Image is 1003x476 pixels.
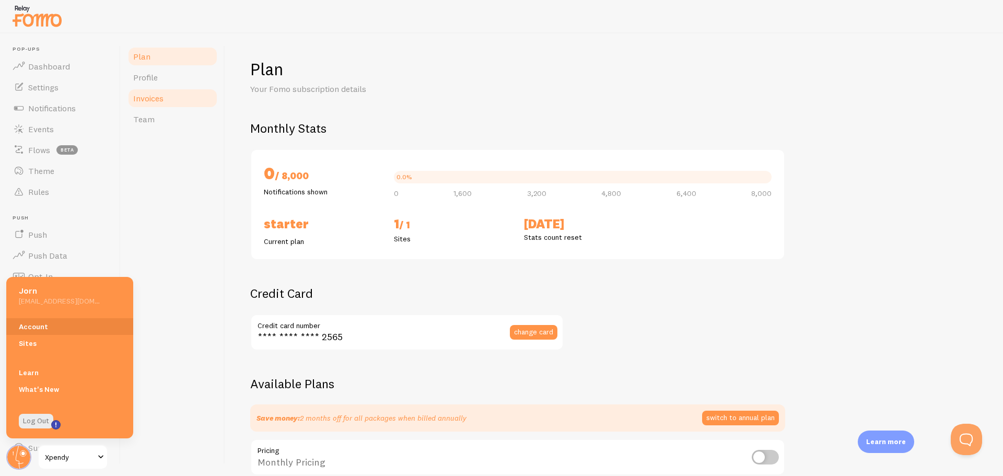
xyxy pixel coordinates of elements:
[56,145,78,155] span: beta
[6,318,133,335] a: Account
[6,56,114,77] a: Dashboard
[45,451,95,463] span: Xpendy
[256,413,300,423] strong: Save money:
[6,335,133,352] a: Sites
[250,285,564,301] h2: Credit Card
[19,414,53,428] a: Log Out
[524,232,642,242] p: Stats count reset
[6,160,114,181] a: Theme
[527,190,546,197] span: 3,200
[51,420,61,429] svg: <p>Watch New Feature Tutorials!</p>
[858,431,914,453] div: Learn more
[394,190,399,197] span: 0
[6,266,114,287] a: Opt-In
[13,215,114,222] span: Push
[28,61,70,72] span: Dashboard
[6,224,114,245] a: Push
[28,250,67,261] span: Push Data
[28,187,49,197] span: Rules
[6,381,133,398] a: What's New
[601,190,621,197] span: 4,800
[394,216,511,234] h2: 1
[28,124,54,134] span: Events
[28,103,76,113] span: Notifications
[19,285,100,296] h5: Jorn
[394,234,511,244] p: Sites
[28,82,59,92] span: Settings
[6,77,114,98] a: Settings
[399,219,410,231] span: / 1
[28,271,53,282] span: Opt-In
[28,229,47,240] span: Push
[453,190,472,197] span: 1,600
[751,190,772,197] span: 8,000
[133,93,164,103] span: Invoices
[256,413,466,423] p: 2 months off for all packages when billed annually
[510,325,557,340] button: change card
[127,109,218,130] a: Team
[264,216,381,232] h2: Starter
[6,119,114,140] a: Events
[514,328,553,335] span: change card
[127,88,218,109] a: Invoices
[264,236,381,247] p: Current plan
[264,187,381,197] p: Notifications shown
[264,162,381,187] h2: 0
[951,424,982,455] iframe: Help Scout Beacon - Open
[250,120,978,136] h2: Monthly Stats
[396,174,412,180] div: 0.0%
[6,181,114,202] a: Rules
[250,314,564,332] label: Credit card number
[13,46,114,53] span: Pop-ups
[133,114,155,124] span: Team
[11,3,63,29] img: fomo-relay-logo-orange.svg
[250,59,978,80] h1: Plan
[133,51,150,62] span: Plan
[28,166,54,176] span: Theme
[127,46,218,67] a: Plan
[275,170,309,182] span: / 8,000
[127,67,218,88] a: Profile
[28,145,50,155] span: Flows
[677,190,696,197] span: 6,400
[133,72,158,83] span: Profile
[38,445,108,470] a: Xpendy
[524,216,642,232] h2: [DATE]
[6,98,114,119] a: Notifications
[250,83,501,95] p: Your Fomo subscription details
[6,140,114,160] a: Flows beta
[6,245,114,266] a: Push Data
[19,296,100,306] h5: [EMAIL_ADDRESS][DOMAIN_NAME]
[250,376,978,392] h2: Available Plans
[28,443,59,453] span: Support
[866,437,906,447] p: Learn more
[6,364,133,381] a: Learn
[702,411,779,425] button: switch to annual plan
